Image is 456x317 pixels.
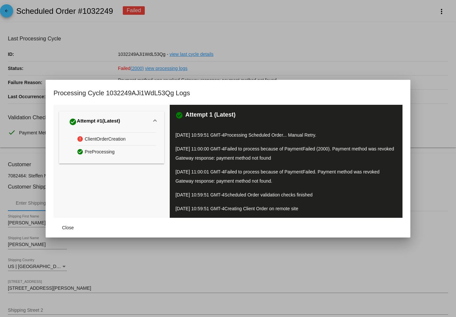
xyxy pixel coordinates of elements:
mat-expansion-panel-header: Attempt #1(Latest) [59,111,164,132]
p: [DATE] 11:00:00 GMT-4 [175,144,397,163]
span: Failed to process because of PaymentFailed (2000). Payment method was revoked Gateway response: p... [175,146,394,161]
p: [DATE] 10:59:51 GMT-4 [175,190,397,199]
button: Close dialog [54,222,82,234]
p: [DATE] 11:00:01 GMT-4 [175,167,397,186]
span: PreProcessing [85,147,115,157]
p: [DATE] 10:59:51 GMT-4 [175,130,397,140]
mat-icon: error [77,134,85,144]
span: Close [62,225,74,230]
span: (Latest) [102,118,120,126]
mat-icon: check_circle [69,118,77,126]
span: Processing Scheduled Order... Manual Retry. [225,132,316,138]
div: Attempt #1 [69,117,120,127]
h3: Attempt 1 (Latest) [185,111,235,119]
span: Failed to process because of PaymentFailed. Payment method was revoked Gateway response: payment ... [175,169,380,184]
mat-icon: check_circle [77,147,85,156]
p: [DATE] 10:59:51 GMT-4 [175,204,397,213]
span: Scheduled Order validation checks finished [225,192,313,197]
h1: Processing Cycle 1032249AJi1WdL53Qg Logs [54,88,190,98]
div: Attempt #1(Latest) [59,132,164,164]
mat-icon: check_circle [175,111,183,119]
span: Creating Client Order on remote site [225,206,298,211]
span: ClientOrderCreation [85,134,126,144]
